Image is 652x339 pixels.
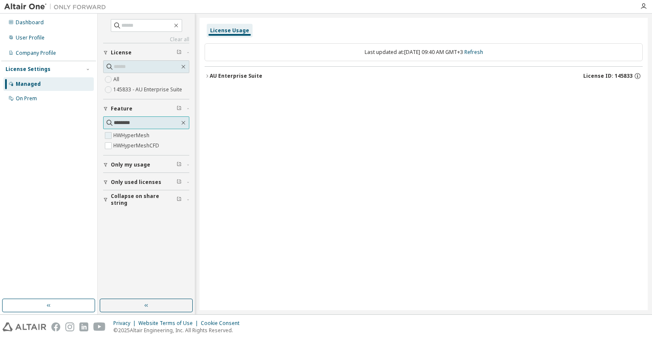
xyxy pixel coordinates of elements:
[464,48,483,56] a: Refresh
[3,322,46,331] img: altair_logo.svg
[16,95,37,102] div: On Prem
[6,66,51,73] div: License Settings
[103,36,189,43] a: Clear all
[205,43,643,61] div: Last updated at: [DATE] 09:40 AM GMT+3
[177,49,182,56] span: Clear filter
[113,130,151,141] label: HWHyperMesh
[111,193,177,206] span: Collapse on share string
[177,105,182,112] span: Clear filter
[138,320,201,327] div: Website Terms of Use
[201,320,244,327] div: Cookie Consent
[113,85,184,95] label: 145833 - AU Enterprise Suite
[113,320,138,327] div: Privacy
[79,322,88,331] img: linkedin.svg
[103,99,189,118] button: Feature
[51,322,60,331] img: facebook.svg
[93,322,106,331] img: youtube.svg
[16,50,56,56] div: Company Profile
[210,27,249,34] div: License Usage
[210,73,262,79] div: AU Enterprise Suite
[16,34,45,41] div: User Profile
[113,141,161,151] label: HWHyperMeshCFD
[16,81,41,88] div: Managed
[111,161,150,168] span: Only my usage
[111,179,161,186] span: Only used licenses
[113,327,244,334] p: © 2025 Altair Engineering, Inc. All Rights Reserved.
[177,161,182,168] span: Clear filter
[205,67,643,85] button: AU Enterprise SuiteLicense ID: 145833
[103,155,189,174] button: Only my usage
[111,105,132,112] span: Feature
[103,43,189,62] button: License
[177,179,182,186] span: Clear filter
[16,19,44,26] div: Dashboard
[583,73,632,79] span: License ID: 145833
[113,74,121,85] label: All
[65,322,74,331] img: instagram.svg
[4,3,110,11] img: Altair One
[103,190,189,209] button: Collapse on share string
[103,173,189,192] button: Only used licenses
[111,49,132,56] span: License
[177,196,182,203] span: Clear filter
